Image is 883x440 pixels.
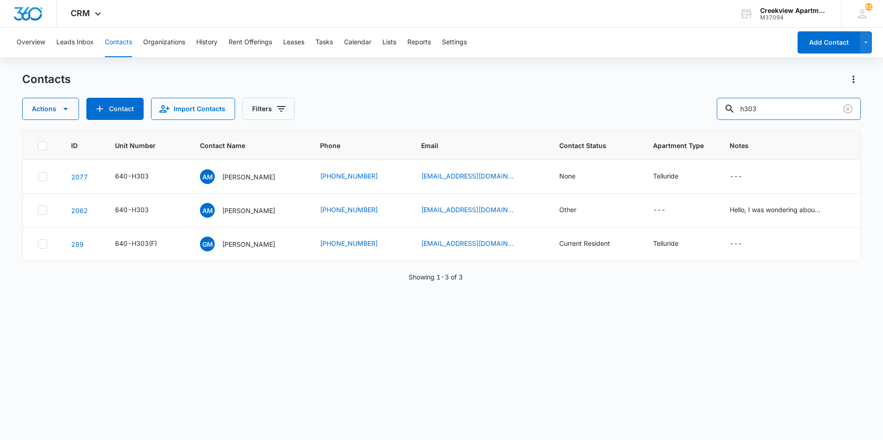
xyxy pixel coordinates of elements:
button: Lists [382,28,396,57]
button: Settings [442,28,467,57]
span: GM [200,237,215,251]
a: Navigate to contact details page for Alex Mahoney [71,207,88,214]
button: Actions [22,98,79,120]
div: --- [653,205,665,216]
button: Contacts [105,28,132,57]
div: Contact Status - Other - Select to Edit Field [559,205,593,216]
div: Phone - (970) 646-2818 - Select to Edit Field [320,238,394,250]
div: Telluride [653,238,678,248]
span: Unit Number [115,141,178,150]
p: [PERSON_NAME] [222,172,275,182]
a: [EMAIL_ADDRESS][DOMAIN_NAME] [421,205,514,214]
span: AM [200,203,215,218]
a: [PHONE_NUMBER] [320,171,378,181]
a: Navigate to contact details page for Alexandra Mahoney [71,173,88,181]
button: Leads Inbox [56,28,94,57]
button: Reports [407,28,431,57]
div: Contact Status - None - Select to Edit Field [559,171,592,182]
div: notifications count [865,3,872,11]
div: Unit Number - 640-H303 - Select to Edit Field [115,171,165,182]
div: Email - alexmahoney18@gmail.com - Select to Edit Field [421,171,530,182]
span: 62 [865,3,872,11]
button: Overview [17,28,45,57]
a: [EMAIL_ADDRESS][DOMAIN_NAME] [421,171,514,181]
button: Actions [846,72,861,87]
span: Notes [730,141,846,150]
input: Search Contacts [717,98,861,120]
button: Clear [841,101,855,116]
button: History [196,28,218,57]
div: Current Resident [559,238,610,248]
div: Apartment Type - Telluride - Select to Edit Field [653,238,695,250]
span: Contact Name [200,141,284,150]
span: CRM [71,8,90,18]
p: [PERSON_NAME] [222,206,275,215]
div: Unit Number - 640-H303(F) - Select to Edit Field [115,238,174,250]
div: Notes - - Select to Edit Field [730,171,759,182]
div: Phone - (970) 324-0235 - Select to Edit Field [320,205,394,216]
div: Unit Number - 640-H303 - Select to Edit Field [115,205,165,216]
div: Phone - (970) 324-0235 - Select to Edit Field [320,171,394,182]
div: account name [760,7,828,14]
p: [PERSON_NAME] [222,239,275,249]
div: Contact Name - Alexandra Mahoney - Select to Edit Field [200,169,292,184]
div: Apartment Type - Telluride - Select to Edit Field [653,171,695,182]
div: Email - geroddlevi1989@gmail.com - Select to Edit Field [421,238,530,250]
div: Other [559,205,576,214]
button: Calendar [344,28,371,57]
button: Leases [283,28,304,57]
div: 640-H303 [115,171,149,181]
div: --- [730,238,742,250]
button: Rent Offerings [229,28,272,57]
p: Showing 1-3 of 3 [409,272,463,282]
a: [PHONE_NUMBER] [320,205,378,214]
a: [PHONE_NUMBER] [320,238,378,248]
div: 640-H303 [115,205,149,214]
div: 640-H303(F) [115,238,157,248]
div: --- [730,171,742,182]
div: Notes - - Select to Edit Field [730,238,759,250]
div: Contact Status - Current Resident - Select to Edit Field [559,238,627,250]
span: Phone [320,141,386,150]
button: Import Contacts [151,98,235,120]
span: Apartment Type [653,141,708,150]
div: Contact Name - Gerod Morris - Select to Edit Field [200,237,292,251]
h1: Contacts [22,72,71,86]
span: Email [421,141,523,150]
a: [EMAIL_ADDRESS][DOMAIN_NAME] [421,238,514,248]
span: ID [71,141,80,150]
div: Notes - Hello, I was wondering about pricing on the 1 bed 1 bath apartments. I am also wondering ... [730,205,839,216]
button: Filters [242,98,295,120]
div: None [559,171,575,181]
div: Contact Name - Alex Mahoney - Select to Edit Field [200,203,292,218]
button: Organizations [143,28,185,57]
span: AM [200,169,215,184]
div: Hello, I was wondering about pricing on the 1 bed 1 bath apartments. I am also wondering about th... [730,205,822,214]
div: account id [760,14,828,21]
div: Apartment Type - - Select to Edit Field [653,205,682,216]
div: Email - Alexmahoney18@gmail.com - Select to Edit Field [421,205,530,216]
button: Add Contact [798,31,860,54]
div: Telluride [653,171,678,181]
button: Tasks [315,28,333,57]
a: Navigate to contact details page for Gerod Morris [71,240,84,248]
span: Contact Status [559,141,618,150]
button: Add Contact [86,98,144,120]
